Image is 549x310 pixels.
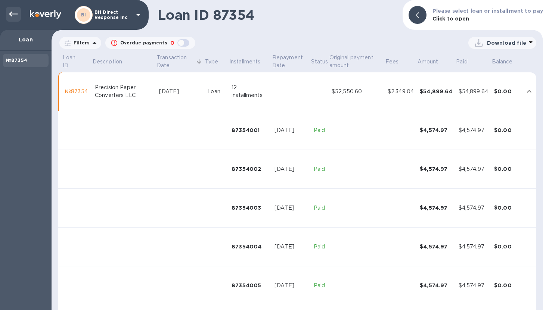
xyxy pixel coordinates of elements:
div: $0.00 [494,126,520,134]
p: Balance [492,58,513,66]
div: $0.00 [494,204,520,212]
span: Original payment amount [329,54,384,69]
div: $54,899.64 [420,88,453,95]
p: Paid [314,165,326,173]
b: Click to open [432,16,469,22]
div: $4,574.97 [420,282,453,289]
div: Precision Paper Converters LLC [95,84,153,99]
span: Paid [456,58,477,66]
p: Download file [487,39,526,47]
button: Overdue payments0 [105,37,195,49]
div: [DATE] [274,126,308,134]
p: Repayment Date [272,54,310,69]
div: $4,574.97 [420,165,453,173]
div: $4,574.97 [420,243,453,250]
img: Logo [30,10,61,19]
div: $4,574.97 [459,243,488,251]
div: [DATE] [274,243,308,251]
p: Installments [229,58,261,66]
p: Transaction Date [157,54,194,69]
b: Please select loan or installment to pay [432,8,543,14]
b: BI [81,12,86,18]
span: Fees [385,58,409,66]
div: $4,574.97 [459,204,488,212]
p: Paid [456,58,468,66]
div: $4,574.97 [459,126,488,134]
div: 87354002 [232,165,269,173]
div: 87354004 [232,243,269,250]
p: Fees [385,58,399,66]
div: $4,574.97 [420,126,453,134]
span: Description [93,58,132,66]
div: $4,574.97 [420,204,453,212]
p: Description [93,58,122,66]
span: Installments [229,58,270,66]
p: 0 [170,39,174,47]
div: Loan [207,88,226,95]
div: 12 installments [232,84,269,99]
p: Paid [314,243,326,251]
h1: Loan ID 87354 [158,7,397,23]
p: Amount [418,58,438,66]
p: Loan ID [63,54,82,69]
div: $4,574.97 [459,282,488,289]
p: BH Direct Response Inc [94,10,132,20]
p: Paid [314,126,326,134]
div: $52,550.60 [332,88,382,95]
p: Status [311,58,328,66]
div: $4,574.97 [459,165,488,173]
p: Filters [71,40,90,46]
div: $2,349.04 [388,88,414,95]
span: Type [205,58,228,66]
b: №87354 [6,57,27,63]
p: Paid [314,282,326,289]
span: Amount [418,58,448,66]
div: $54,899.64 [459,88,488,95]
p: Original payment amount [329,54,375,69]
div: [DATE] [159,88,201,95]
div: [DATE] [274,204,308,212]
p: Type [205,58,218,66]
div: $0.00 [494,165,520,173]
div: 87354003 [232,204,269,212]
div: 87354005 [232,282,269,289]
div: $0.00 [494,243,520,250]
div: №87354 [65,88,89,95]
span: Balance [492,58,522,66]
div: 87354001 [232,126,269,134]
button: expand row [524,86,535,97]
div: $0.00 [494,88,520,95]
span: Transaction Date [157,54,204,69]
p: Overdue payments [120,40,167,46]
span: Loan ID [63,54,91,69]
p: Paid [314,204,326,212]
div: [DATE] [274,165,308,173]
div: [DATE] [274,282,308,289]
p: Loan [6,36,46,43]
div: $0.00 [494,282,520,289]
